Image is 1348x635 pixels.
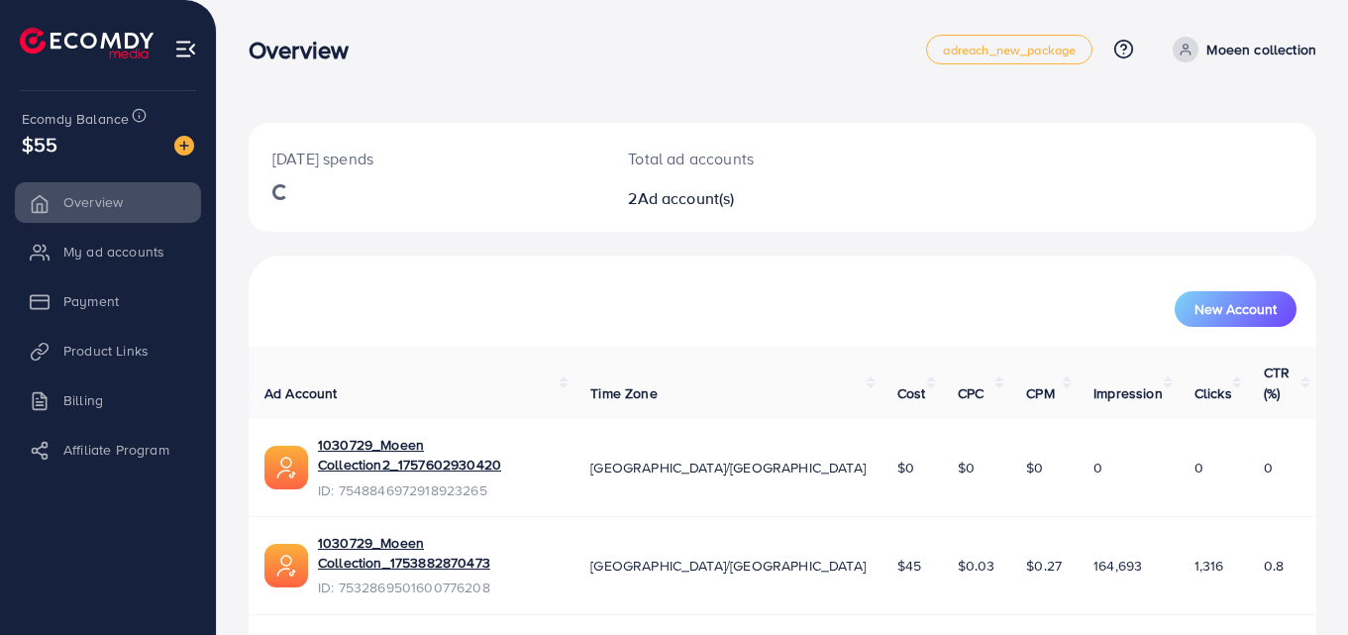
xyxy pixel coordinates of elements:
span: $0.27 [1026,556,1062,576]
span: 1,316 [1194,556,1224,576]
p: [DATE] spends [272,147,580,170]
span: Cost [897,383,926,403]
span: 0 [1093,458,1102,477]
img: ic-ads-acc.e4c84228.svg [264,544,308,587]
a: adreach_new_package [926,35,1092,64]
p: Total ad accounts [628,147,848,170]
span: New Account [1194,302,1277,316]
img: image [174,136,194,156]
h3: Overview [249,36,364,64]
span: Clicks [1194,383,1232,403]
span: [GEOGRAPHIC_DATA]/[GEOGRAPHIC_DATA] [590,458,866,477]
span: ID: 7532869501600776208 [318,578,559,597]
span: Time Zone [590,383,657,403]
a: 1030729_Moeen Collection_1753882870473 [318,533,559,574]
span: Ecomdy Balance [22,109,129,129]
span: $45 [897,556,921,576]
span: $0 [958,458,975,477]
span: 0 [1264,458,1273,477]
span: 0 [1194,458,1203,477]
span: 164,693 [1093,556,1142,576]
a: 1030729_Moeen Collection2_1757602930420 [318,435,559,476]
h2: 2 [628,189,848,208]
span: $0 [897,458,914,477]
span: Ad Account [264,383,338,403]
p: Moeen collection [1206,38,1316,61]
span: CTR (%) [1264,363,1290,402]
span: Ad account(s) [638,187,735,209]
span: Impression [1093,383,1163,403]
span: $0.03 [958,556,995,576]
span: CPC [958,383,984,403]
img: ic-ads-acc.e4c84228.svg [264,446,308,489]
span: 0.8 [1264,556,1284,576]
span: [GEOGRAPHIC_DATA]/[GEOGRAPHIC_DATA] [590,556,866,576]
a: Moeen collection [1165,37,1316,62]
span: CPM [1026,383,1054,403]
span: adreach_new_package [943,44,1076,56]
span: ID: 7548846972918923265 [318,480,559,500]
button: New Account [1175,291,1296,327]
span: $0 [1026,458,1043,477]
span: $55 [22,130,57,159]
img: logo [20,28,154,58]
img: menu [174,38,197,60]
